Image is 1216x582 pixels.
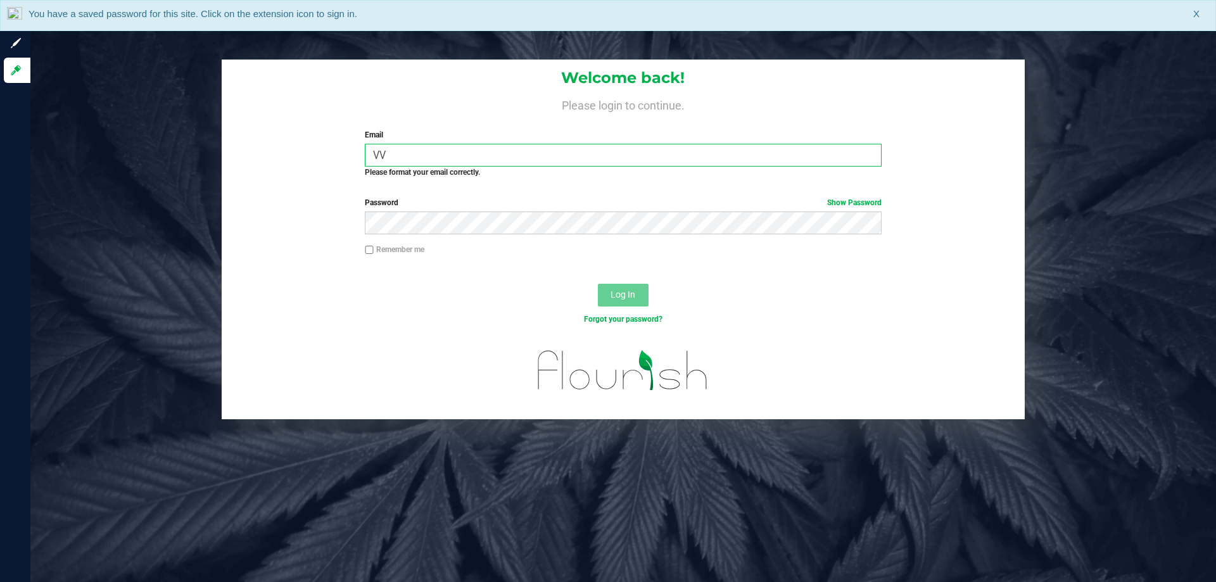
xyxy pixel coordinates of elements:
label: Remember me [365,244,424,255]
a: Show Password [827,198,882,207]
span: Log In [611,289,635,300]
img: flourish_logo.svg [522,338,723,403]
span: You have a saved password for this site. Click on the extension icon to sign in. [28,8,357,19]
h1: Welcome back! [222,70,1025,86]
strong: Please format your email correctly. [365,168,480,177]
button: Log In [598,284,649,307]
inline-svg: Sign up [9,37,22,49]
h4: Please login to continue. [222,96,1025,111]
span: X [1193,7,1200,22]
inline-svg: Log in [9,64,22,77]
a: Forgot your password? [584,315,662,324]
input: Remember me [365,246,374,255]
span: Password [365,198,398,207]
label: Email [365,129,881,141]
img: notLoggedInIcon.png [7,7,22,24]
